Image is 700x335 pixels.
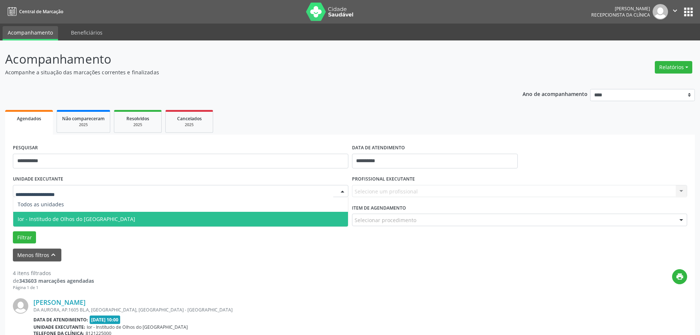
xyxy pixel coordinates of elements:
[119,122,156,128] div: 2025
[33,317,88,323] b: Data de atendimento:
[17,115,41,122] span: Agendados
[66,26,108,39] a: Beneficiários
[13,298,28,314] img: img
[13,174,63,185] label: UNIDADE EXECUTANTE
[87,324,188,330] span: Ior - Institudo de Olhos do [GEOGRAPHIC_DATA]
[682,6,695,18] button: apps
[18,201,64,208] span: Todos as unidades
[655,61,692,74] button: Relatórios
[177,115,202,122] span: Cancelados
[33,324,85,330] b: Unidade executante:
[591,6,650,12] div: [PERSON_NAME]
[13,285,94,291] div: Página 1 de 1
[653,4,668,19] img: img
[3,26,58,40] a: Acompanhamento
[13,277,94,285] div: de
[62,115,105,122] span: Não compareceram
[523,89,588,98] p: Ano de acompanhamento
[49,251,57,259] i: keyboard_arrow_up
[671,7,679,15] i: 
[33,307,577,313] div: DA AURORA, AP.1605 BL.A, [GEOGRAPHIC_DATA], [GEOGRAPHIC_DATA] - [GEOGRAPHIC_DATA]
[352,142,405,154] label: DATA DE ATENDIMENTO
[19,8,63,15] span: Central de Marcação
[5,6,63,18] a: Central de Marcação
[668,4,682,19] button: 
[672,269,687,284] button: print
[5,50,488,68] p: Acompanhamento
[33,298,86,306] a: [PERSON_NAME]
[126,115,149,122] span: Resolvidos
[90,316,121,324] span: [DATE] 10:00
[352,202,406,214] label: Item de agendamento
[62,122,105,128] div: 2025
[19,277,94,284] strong: 343603 marcações agendadas
[676,272,684,281] i: print
[13,142,38,154] label: PESQUISAR
[591,12,650,18] span: Recepcionista da clínica
[352,174,415,185] label: PROFISSIONAL EXECUTANTE
[13,249,61,261] button: Menos filtroskeyboard_arrow_up
[171,122,208,128] div: 2025
[5,68,488,76] p: Acompanhe a situação das marcações correntes e finalizadas
[355,216,416,224] span: Selecionar procedimento
[18,215,135,222] span: Ior - Institudo de Olhos do [GEOGRAPHIC_DATA]
[13,269,94,277] div: 4 itens filtrados
[13,231,36,244] button: Filtrar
